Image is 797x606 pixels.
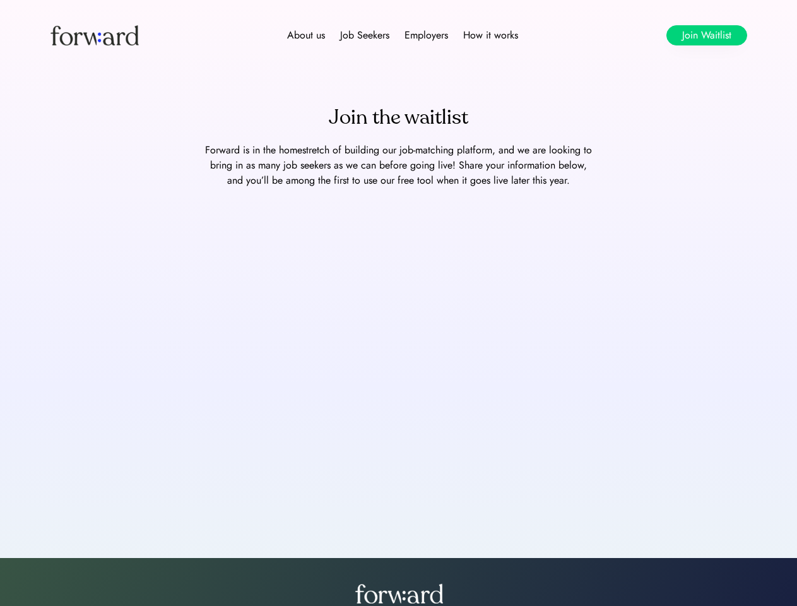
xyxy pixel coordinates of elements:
[50,25,139,45] img: Forward logo
[287,28,325,43] div: About us
[30,198,767,514] iframe: My new form
[329,102,468,133] div: Join the waitlist
[463,28,518,43] div: How it works
[340,28,389,43] div: Job Seekers
[355,583,443,603] img: forward-logo-white.png
[666,25,747,45] button: Join Waitlist
[404,28,448,43] div: Employers
[203,143,594,188] div: Forward is in the homestretch of building our job-matching platform, and we are looking to bring ...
